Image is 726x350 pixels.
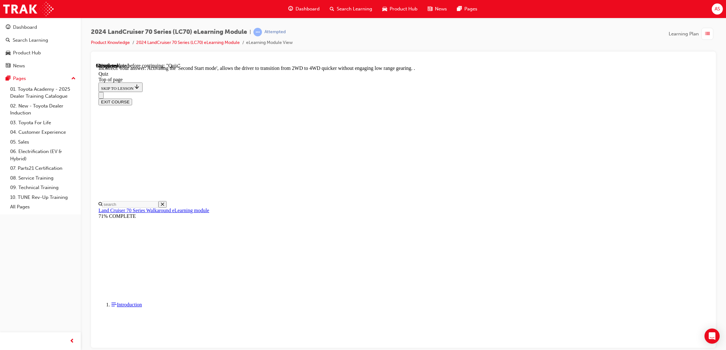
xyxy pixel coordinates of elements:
[3,3,612,8] div: Incorrect. Your answer: Activating the 'Second Start mode', allows the driver to transition from ...
[669,30,699,38] span: Learning Plan
[91,28,247,36] span: 2024 LandCruiser 70 Series (LC70) eLearning Module
[8,84,78,101] a: 01. Toyota Academy - 2025 Dealer Training Catalogue
[62,138,71,145] button: Close search menu
[457,5,462,13] span: pages-icon
[435,5,447,13] span: News
[3,145,113,150] a: Land Cruiser 70 Series Walkaround eLearning module
[377,3,423,15] a: car-iconProduct Hub
[283,3,325,15] a: guage-iconDashboard
[390,5,417,13] span: Product Hub
[246,39,293,46] li: eLearning Module View
[3,2,54,16] img: Trak
[253,28,262,36] span: learningRecordVerb_ATTEMPT-icon
[3,29,8,36] button: Close navigation menu
[288,5,293,13] span: guage-icon
[705,30,710,38] span: list-icon
[6,63,10,69] span: news-icon
[6,38,10,43] span: search-icon
[3,36,36,42] button: EXIT COURSE
[6,138,62,145] input: Search
[3,21,78,33] a: Dashboard
[70,337,74,345] span: prev-icon
[669,28,716,40] button: Learning Plan
[8,163,78,173] a: 07. Parts21 Certification
[6,76,10,82] span: pages-icon
[8,202,78,212] a: All Pages
[3,73,78,84] button: Pages
[13,49,41,57] div: Product Hub
[337,5,372,13] span: Search Learning
[91,40,130,45] a: Product Knowledge
[382,5,387,13] span: car-icon
[13,62,25,70] div: News
[6,50,10,56] span: car-icon
[3,47,78,59] a: Product Hub
[3,60,78,72] a: News
[3,20,47,29] button: SKIP TO LESSON
[8,193,78,202] a: 10. TUNE Rev-Up Training
[3,34,78,46] a: Search Learning
[8,147,78,163] a: 06. Electrification (EV & Hybrid)
[423,3,452,15] a: news-iconNews
[3,14,612,20] div: Top of page
[250,28,251,36] span: |
[712,3,723,15] button: AS
[71,75,76,83] span: up-icon
[3,20,78,73] button: DashboardSearch LearningProduct HubNews
[3,150,612,156] div: 71% COMPLETE
[3,8,612,14] div: Quiz
[325,3,377,15] a: search-iconSearch Learning
[452,3,482,15] a: pages-iconPages
[8,101,78,118] a: 02. New - Toyota Dealer Induction
[704,329,720,344] div: Open Intercom Messenger
[13,24,37,31] div: Dashboard
[8,183,78,193] a: 09. Technical Training
[428,5,432,13] span: news-icon
[715,5,720,13] span: AS
[264,29,286,35] div: Attempted
[8,127,78,137] a: 04. Customer Experience
[8,173,78,183] a: 08. Service Training
[8,137,78,147] a: 05. Sales
[5,23,44,28] span: SKIP TO LESSON
[464,5,477,13] span: Pages
[13,37,48,44] div: Search Learning
[296,5,320,13] span: Dashboard
[6,25,10,30] span: guage-icon
[136,40,240,45] a: 2024 LandCruiser 70 Series (LC70) eLearning Module
[13,75,26,82] div: Pages
[8,118,78,128] a: 03. Toyota For Life
[330,5,334,13] span: search-icon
